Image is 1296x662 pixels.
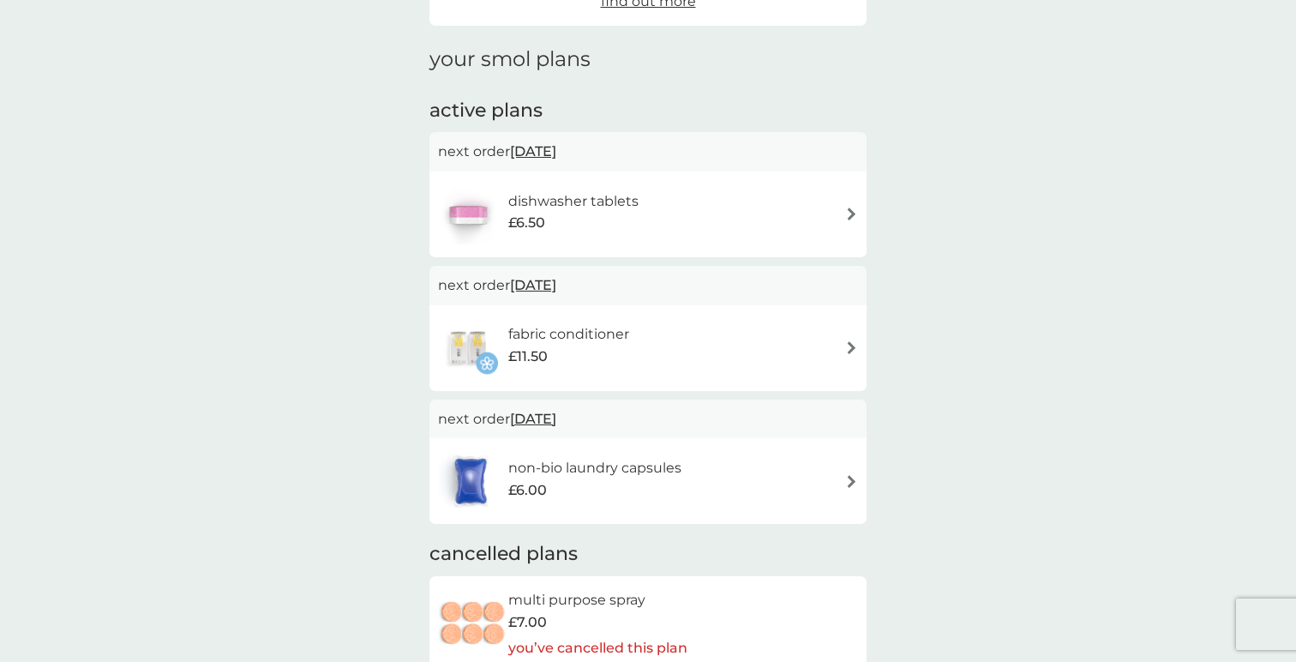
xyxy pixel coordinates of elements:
[429,98,867,124] h2: active plans
[845,475,858,488] img: arrow right
[508,589,687,611] h6: multi purpose spray
[438,274,858,297] p: next order
[510,268,556,302] span: [DATE]
[508,212,545,234] span: £6.50
[438,451,503,511] img: non-bio laundry capsules
[438,318,498,378] img: fabric conditioner
[438,184,498,244] img: dishwasher tablets
[508,323,629,346] h6: fabric conditioner
[845,208,858,220] img: arrow right
[508,190,639,213] h6: dishwasher tablets
[438,141,858,163] p: next order
[510,402,556,436] span: [DATE]
[508,479,547,502] span: £6.00
[845,341,858,354] img: arrow right
[508,457,681,479] h6: non-bio laundry capsules
[508,346,548,368] span: £11.50
[429,47,867,72] h1: your smol plans
[508,637,687,659] p: you’ve cancelled this plan
[438,594,508,654] img: multi purpose spray
[508,611,547,634] span: £7.00
[429,541,867,568] h2: cancelled plans
[438,408,858,430] p: next order
[510,135,556,168] span: [DATE]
